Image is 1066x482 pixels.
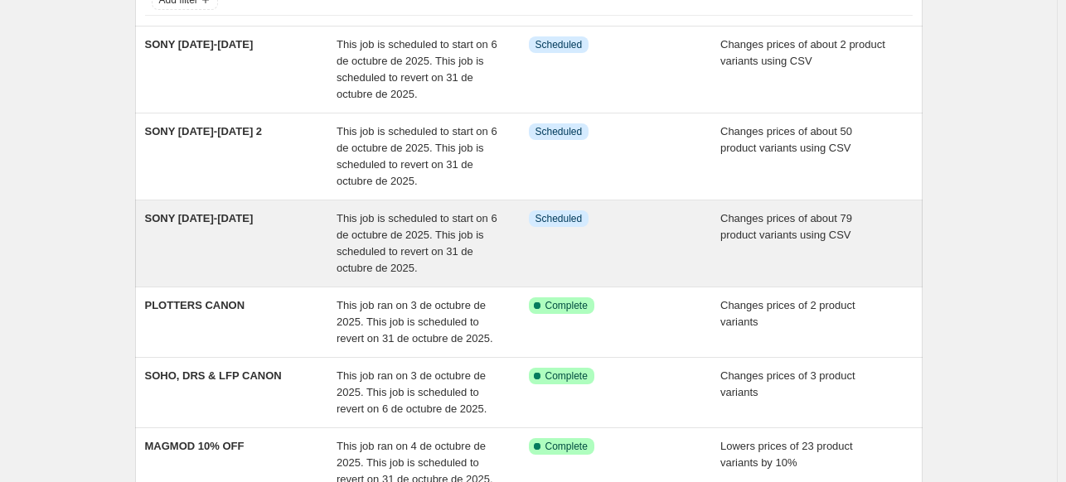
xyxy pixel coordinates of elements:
span: Changes prices of about 50 product variants using CSV [720,125,852,154]
span: PLOTTERS CANON [145,299,245,311]
span: SONY [DATE]-[DATE] 2 [145,125,263,137]
span: SONY [DATE]-[DATE] [145,38,254,51]
span: Complete [545,299,588,312]
span: Changes prices of about 2 product variants using CSV [720,38,885,67]
span: This job ran on 3 de octubre de 2025. This job is scheduled to revert on 31 de octubre de 2025. [337,299,493,345]
span: Scheduled [535,38,583,51]
span: Scheduled [535,125,583,138]
span: Complete [545,369,588,383]
span: This job is scheduled to start on 6 de octubre de 2025. This job is scheduled to revert on 31 de ... [337,38,497,100]
span: Complete [545,440,588,453]
span: Lowers prices of 23 product variants by 10% [720,440,853,469]
span: SOHO, DRS & LFP CANON [145,369,282,382]
span: SONY [DATE]-[DATE] [145,212,254,224]
span: Changes prices of 3 product variants [720,369,855,398]
span: Changes prices of 2 product variants [720,299,855,328]
span: This job is scheduled to start on 6 de octubre de 2025. This job is scheduled to revert on 31 de ... [337,125,497,187]
span: This job ran on 3 de octubre de 2025. This job is scheduled to revert on 6 de octubre de 2025. [337,369,487,415]
span: Scheduled [535,212,583,225]
span: Changes prices of about 79 product variants using CSV [720,212,852,241]
span: This job is scheduled to start on 6 de octubre de 2025. This job is scheduled to revert on 31 de ... [337,212,497,274]
span: MAGMOD 10% OFF [145,440,245,452]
